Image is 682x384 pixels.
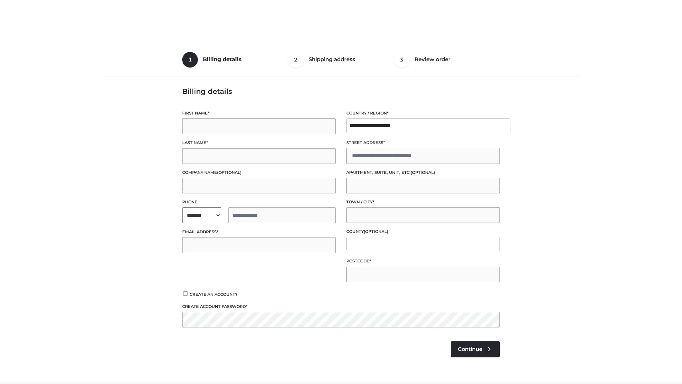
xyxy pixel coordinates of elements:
label: Street address [346,139,500,146]
label: County [346,228,500,235]
label: Email address [182,229,336,235]
span: 2 [288,52,304,68]
label: Postcode [346,258,500,265]
h3: Billing details [182,87,500,96]
label: Company name [182,169,336,176]
label: Phone [182,199,336,206]
label: Country / Region [346,110,500,117]
span: (optional) [411,170,435,175]
label: First name [182,110,336,117]
label: Apartment, suite, unit, etc. [346,169,500,176]
span: 1 [182,52,198,68]
span: Create an account? [190,292,238,297]
label: Last name [182,139,336,146]
span: (optional) [217,170,242,175]
label: Create account password [182,303,500,310]
span: 3 [394,52,410,68]
span: Continue [458,346,482,352]
span: Review order [415,56,450,63]
span: Shipping address [309,56,355,63]
span: Billing details [203,56,242,63]
input: Create an account? [182,291,189,296]
span: (optional) [364,229,388,234]
a: Continue [451,341,500,357]
label: Town / City [346,199,500,206]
